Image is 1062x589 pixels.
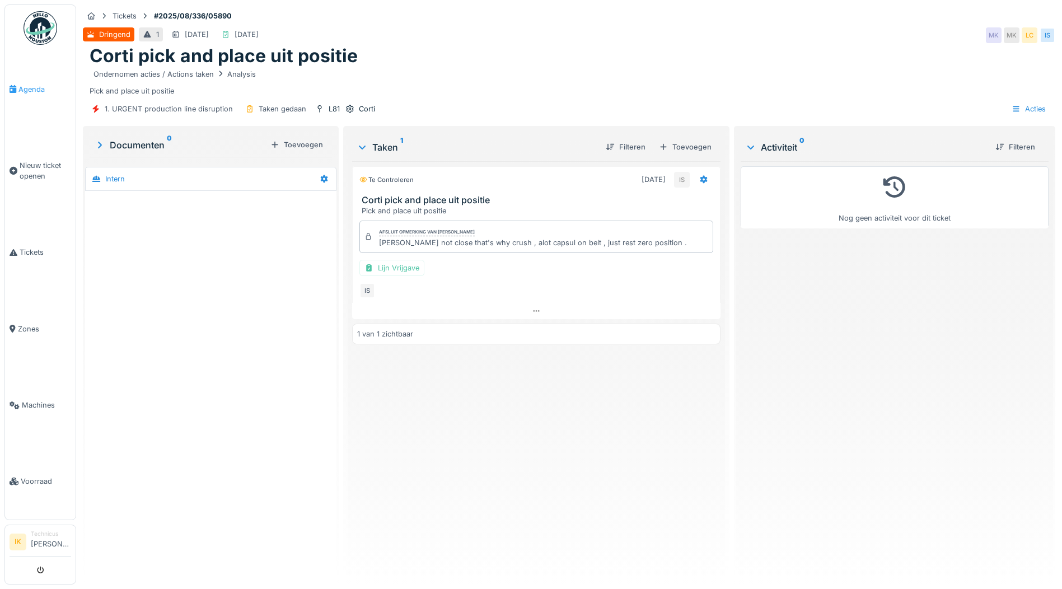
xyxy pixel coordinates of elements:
div: MK [1004,27,1019,43]
span: Nieuw ticket openen [20,160,71,181]
div: Tickets [113,11,137,21]
div: Afsluit opmerking van [PERSON_NAME] [379,228,475,236]
div: IS [674,172,690,188]
div: Dringend [99,29,130,40]
a: Voorraad [5,443,76,520]
div: IS [359,283,375,298]
div: Ondernomen acties / Actions taken Analysis [93,69,256,80]
div: Acties [1007,101,1051,117]
div: Taken gedaan [259,104,306,114]
li: IK [10,534,26,550]
a: Tickets [5,214,76,291]
div: Toevoegen [266,137,328,152]
div: [DATE] [642,174,666,185]
div: Corti [359,104,375,114]
div: MK [986,27,1002,43]
span: Zones [18,324,71,334]
div: Toevoegen [654,139,716,155]
div: LC [1022,27,1037,43]
div: Pick and place uit positie [90,67,1049,96]
div: IS [1040,27,1055,43]
div: Lijn Vrijgave [359,260,424,276]
div: L81 [329,104,340,114]
div: [DATE] [235,29,259,40]
div: Filteren [991,139,1040,155]
sup: 1 [400,141,403,154]
sup: 0 [799,141,804,154]
div: [PERSON_NAME] not close that's why crush , alot capsul on belt , just rest zero position . [379,237,687,248]
div: Technicus [31,530,71,538]
span: Voorraad [21,476,71,487]
span: Agenda [18,84,71,95]
div: 1. URGENT production line disruption [105,104,233,114]
span: Machines [22,400,71,410]
sup: 0 [167,138,172,152]
div: [DATE] [185,29,209,40]
li: [PERSON_NAME] [31,530,71,554]
div: Pick and place uit positie [362,205,715,216]
strong: #2025/08/336/05890 [149,11,236,21]
div: 1 [156,29,159,40]
a: Zones [5,291,76,367]
span: Tickets [20,247,71,258]
div: Taken [357,141,597,154]
h1: Corti pick and place uit positie [90,45,358,67]
div: Nog geen activiteit voor dit ticket [748,171,1041,223]
a: IK Technicus[PERSON_NAME] [10,530,71,557]
div: Activiteit [745,141,986,154]
div: Documenten [94,138,266,152]
div: Filteren [601,139,650,155]
a: Nieuw ticket openen [5,127,76,214]
div: 1 van 1 zichtbaar [357,329,413,339]
a: Agenda [5,51,76,127]
a: Machines [5,367,76,443]
img: Badge_color-CXgf-gQk.svg [24,11,57,45]
div: Te controleren [359,175,414,185]
div: Intern [105,174,125,184]
h3: Corti pick and place uit positie [362,195,715,205]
